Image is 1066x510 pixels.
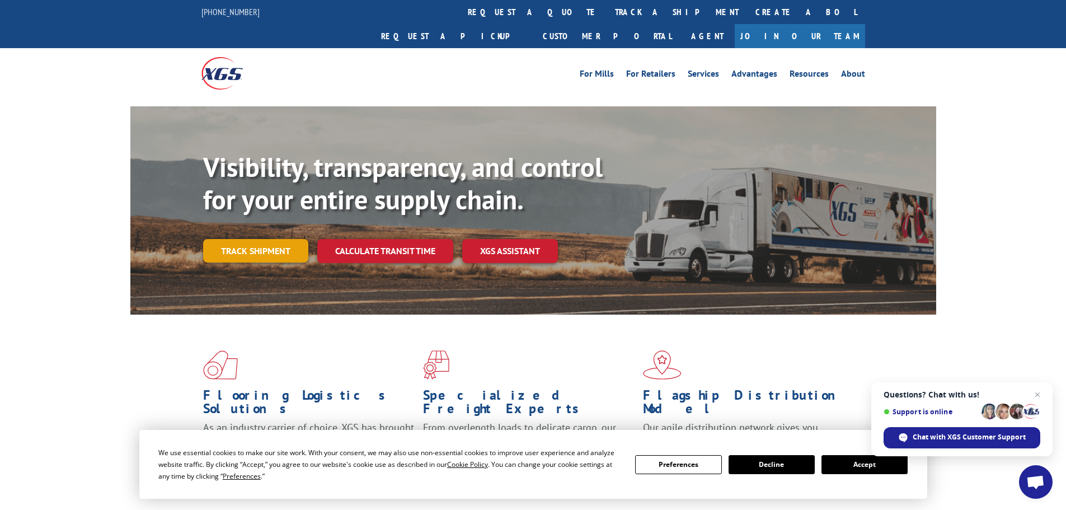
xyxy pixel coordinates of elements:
div: We use essential cookies to make our site work. With your consent, we may also use non-essential ... [158,447,622,482]
img: xgs-icon-flagship-distribution-model-red [643,350,682,380]
span: Support is online [884,408,978,416]
div: Cookie Consent Prompt [139,430,927,499]
b: Visibility, transparency, and control for your entire supply chain. [203,149,603,217]
div: Open chat [1019,465,1053,499]
span: Close chat [1031,388,1044,401]
button: Accept [821,455,908,474]
a: For Mills [580,69,614,82]
h1: Specialized Freight Experts [423,389,635,421]
span: Our agile distribution network gives you nationwide inventory management on demand. [643,421,849,447]
p: From overlength loads to delicate cargo, our experienced staff knows the best way to move your fr... [423,421,635,471]
span: Cookie Policy [447,460,488,469]
a: Customer Portal [534,24,680,48]
span: Preferences [223,471,261,481]
a: Calculate transit time [317,239,453,263]
a: Advantages [731,69,777,82]
a: Resources [790,69,829,82]
span: Questions? Chat with us! [884,390,1040,399]
h1: Flooring Logistics Solutions [203,389,415,421]
a: Track shipment [203,239,308,263]
a: About [841,69,865,82]
img: xgs-icon-focused-on-flooring-red [423,350,449,380]
a: Request a pickup [373,24,534,48]
a: Join Our Team [735,24,865,48]
button: Preferences [635,455,721,474]
img: xgs-icon-total-supply-chain-intelligence-red [203,350,238,380]
a: [PHONE_NUMBER] [201,6,260,17]
span: As an industry carrier of choice, XGS has brought innovation and dedication to flooring logistics... [203,421,414,461]
div: Chat with XGS Customer Support [884,427,1040,448]
a: For Retailers [626,69,675,82]
span: Chat with XGS Customer Support [913,432,1026,442]
a: Agent [680,24,735,48]
a: Services [688,69,719,82]
h1: Flagship Distribution Model [643,389,854,421]
button: Decline [729,455,815,474]
a: XGS ASSISTANT [462,239,558,263]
